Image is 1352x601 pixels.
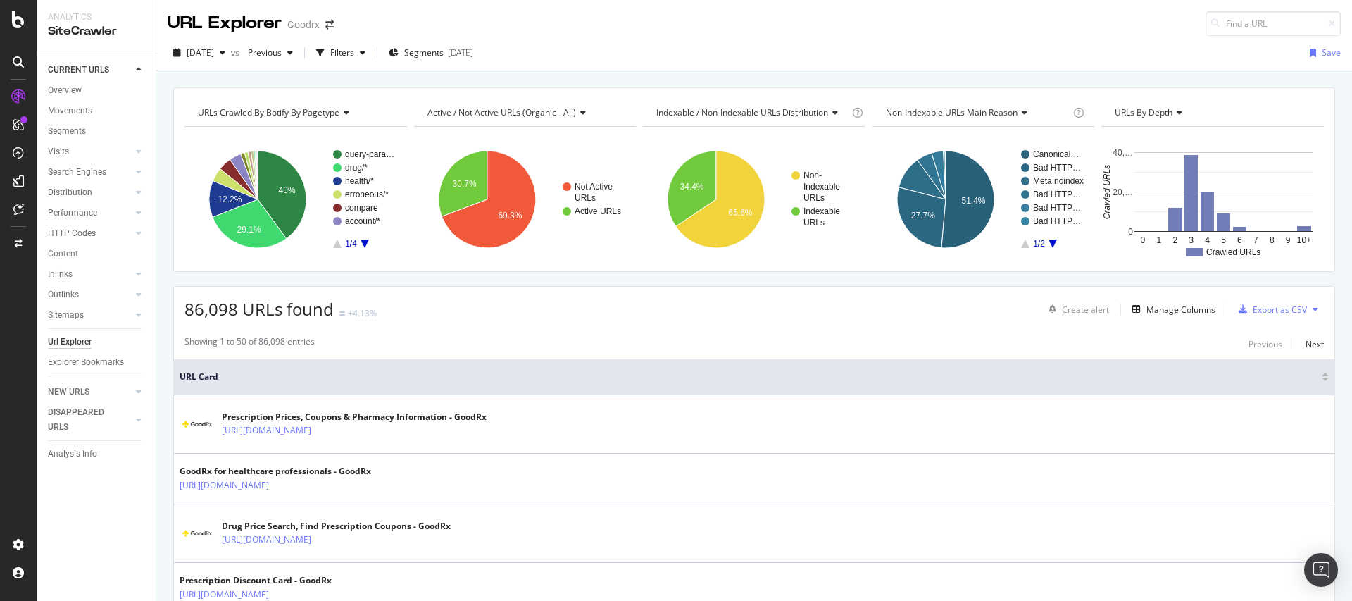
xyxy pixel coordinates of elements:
text: 7 [1253,235,1258,245]
a: Overview [48,83,146,98]
span: Active / Not Active URLs (organic - all) [427,106,576,118]
span: Indexable / Non-Indexable URLs distribution [656,106,828,118]
text: 2 [1173,235,1178,245]
text: URLs [803,218,825,228]
div: Save [1322,47,1341,58]
svg: A chart. [414,138,637,261]
span: 86,098 URLs found [184,297,334,321]
span: Non-Indexable URLs Main Reason [886,106,1018,118]
h4: Non-Indexable URLs Main Reason [883,101,1071,124]
div: Explorer Bookmarks [48,355,124,370]
text: health/* [345,176,374,186]
a: HTTP Codes [48,226,132,241]
div: HTTP Codes [48,226,96,241]
text: erroneous/* [345,190,389,199]
text: URLs [803,193,825,203]
text: Active URLs [575,206,621,216]
button: Manage Columns [1127,301,1215,318]
text: 1/2 [1033,239,1045,249]
a: Content [48,247,146,261]
div: Open Intercom Messenger [1304,553,1338,587]
text: 1 [1157,235,1162,245]
a: NEW URLS [48,385,132,399]
a: [URL][DOMAIN_NAME] [222,423,311,438]
text: drug/* [345,163,368,173]
a: Performance [48,206,132,221]
button: Next [1306,335,1324,352]
text: Meta noindex [1033,176,1084,186]
a: Segments [48,124,146,139]
div: Outlinks [48,287,79,302]
div: arrow-right-arrow-left [325,20,334,30]
text: 29.1% [237,225,261,235]
svg: A chart. [872,138,1095,261]
div: Performance [48,206,97,221]
button: Previous [1248,335,1282,352]
text: 69.3% [498,211,522,221]
text: Bad HTTP… [1033,190,1081,199]
text: 4 [1206,235,1210,245]
text: 5 [1222,235,1227,245]
text: 51.4% [961,196,985,206]
a: Inlinks [48,267,132,282]
div: Analysis Info [48,447,97,461]
a: Explorer Bookmarks [48,355,146,370]
svg: A chart. [184,138,407,261]
h4: URLs Crawled By Botify By pagetype [195,101,394,124]
text: Canonical… [1033,149,1079,159]
h4: Active / Not Active URLs [425,101,624,124]
div: Previous [1248,338,1282,350]
text: Bad HTTP… [1033,216,1081,226]
text: Bad HTTP… [1033,163,1081,173]
div: Content [48,247,78,261]
a: [URL][DOMAIN_NAME] [180,478,269,492]
a: Url Explorer [48,335,146,349]
button: Previous [242,42,299,64]
text: 6 [1237,235,1242,245]
div: Inlinks [48,267,73,282]
div: Analytics [48,11,144,23]
text: 30.7% [452,179,476,189]
text: compare [345,203,378,213]
div: Export as CSV [1253,304,1307,316]
text: 0 [1141,235,1146,245]
a: Movements [48,104,146,118]
text: 9 [1286,235,1291,245]
div: GoodRx for healthcare professionals - GoodRx [180,465,371,478]
span: Previous [242,47,282,58]
div: Movements [48,104,92,118]
div: Url Explorer [48,335,92,349]
text: 34.4% [680,182,704,192]
div: Distribution [48,185,92,200]
div: A chart. [1101,138,1324,261]
span: URLs by Depth [1115,106,1172,118]
text: Not Active [575,182,613,192]
div: Manage Columns [1146,304,1215,316]
input: Find a URL [1206,11,1341,36]
div: Next [1306,338,1324,350]
button: [DATE] [168,42,231,64]
span: URLs Crawled By Botify By pagetype [198,106,339,118]
div: Prescription Discount Card - GoodRx [180,574,332,587]
div: DISAPPEARED URLS [48,405,119,435]
div: Create alert [1062,304,1109,316]
text: Bad HTTP… [1033,203,1081,213]
a: Outlinks [48,287,132,302]
h4: URLs by Depth [1112,101,1311,124]
text: Non- [803,171,822,180]
text: URLs [575,193,596,203]
svg: A chart. [643,138,865,261]
a: Distribution [48,185,132,200]
div: NEW URLS [48,385,89,399]
text: 12.2% [218,194,242,204]
div: Showing 1 to 50 of 86,098 entries [184,335,315,352]
text: account/* [345,216,380,226]
text: 1/4 [345,239,357,249]
span: 2025 Sep. 5th [187,47,214,58]
div: [DATE] [448,47,473,58]
text: 27.7% [911,211,935,221]
text: Indexable [803,182,840,192]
